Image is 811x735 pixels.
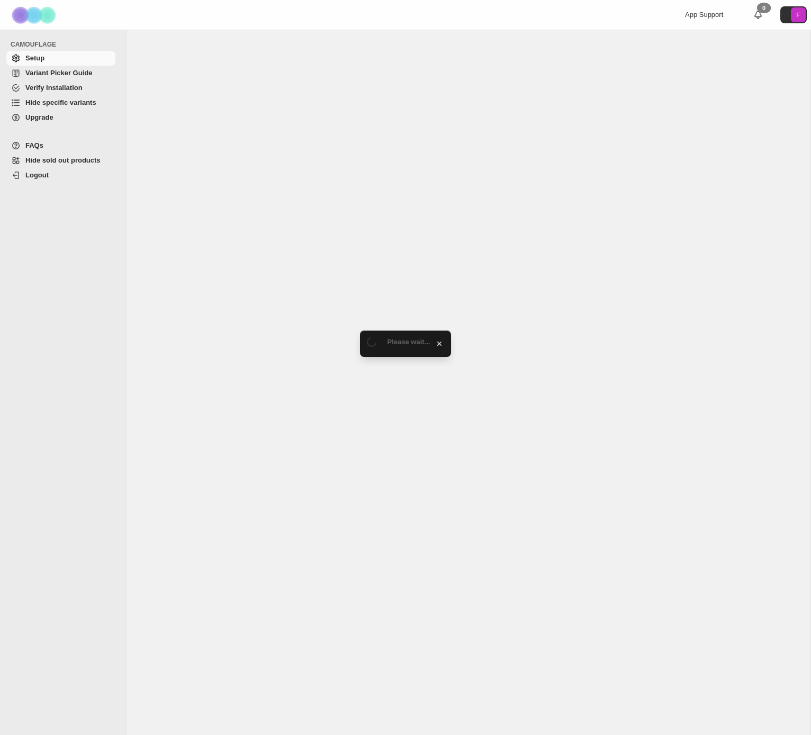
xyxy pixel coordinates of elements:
span: Upgrade [25,113,53,121]
a: Verify Installation [6,80,115,95]
a: Setup [6,51,115,66]
div: 0 [757,3,771,13]
img: Camouflage [8,1,61,30]
a: Variant Picker Guide [6,66,115,80]
a: Upgrade [6,110,115,125]
a: Logout [6,168,115,183]
button: Avatar with initials F [780,6,807,23]
span: Verify Installation [25,84,83,92]
span: Variant Picker Guide [25,69,92,77]
a: Hide specific variants [6,95,115,110]
a: FAQs [6,138,115,153]
a: Hide sold out products [6,153,115,168]
span: Please wait... [388,338,430,346]
span: Hide specific variants [25,98,96,106]
text: F [797,12,800,18]
span: Avatar with initials F [791,7,806,22]
span: Hide sold out products [25,156,101,164]
span: FAQs [25,141,43,149]
span: Setup [25,54,44,62]
span: Logout [25,171,49,179]
span: CAMOUFLAGE [11,40,120,49]
span: App Support [685,11,723,19]
a: 0 [753,10,763,20]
